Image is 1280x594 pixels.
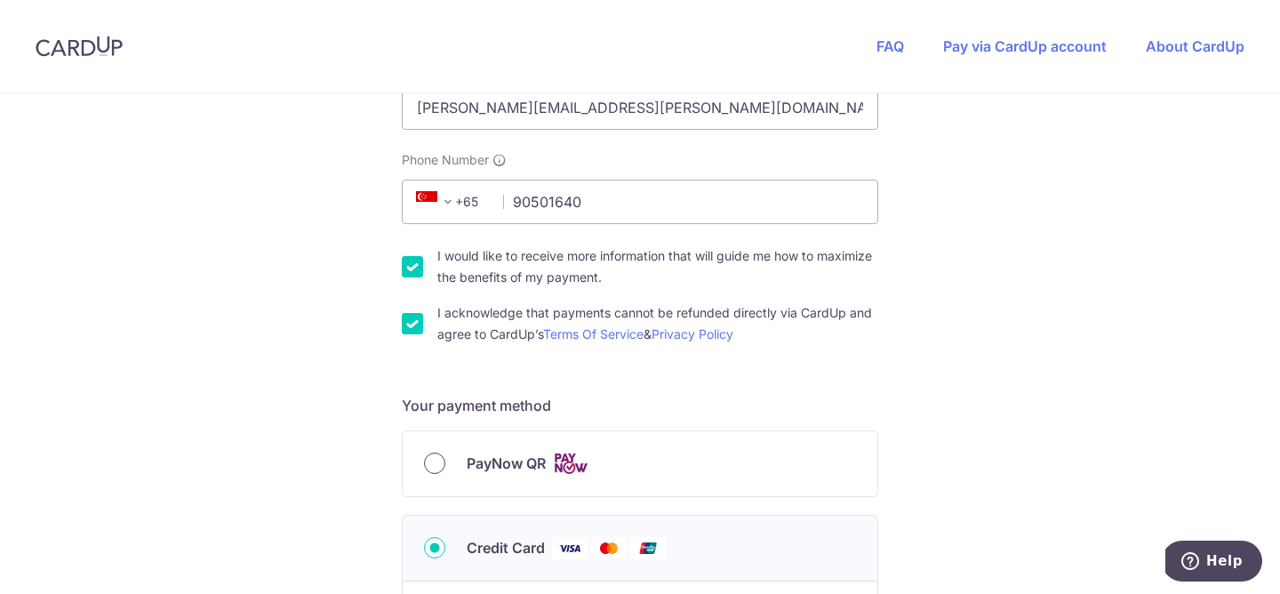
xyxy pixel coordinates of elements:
[411,191,491,213] span: +65
[437,245,878,288] label: I would like to receive more information that will guide me how to maximize the benefits of my pa...
[1146,37,1244,55] a: About CardUp
[552,537,588,559] img: Visa
[553,453,588,475] img: Cards logo
[424,453,856,475] div: PayNow QR Cards logo
[543,326,644,341] a: Terms Of Service
[36,36,123,57] img: CardUp
[402,85,878,130] input: Email address
[652,326,733,341] a: Privacy Policy
[876,37,904,55] a: FAQ
[943,37,1107,55] a: Pay via CardUp account
[424,537,856,559] div: Credit Card Visa Mastercard Union Pay
[467,537,545,558] span: Credit Card
[630,537,666,559] img: Union Pay
[416,191,459,213] span: +65
[1165,541,1262,585] iframe: Opens a widget where you can find more information
[467,453,546,474] span: PayNow QR
[591,537,627,559] img: Mastercard
[402,151,489,169] span: Phone Number
[437,302,878,345] label: I acknowledge that payments cannot be refunded directly via CardUp and agree to CardUp’s &
[402,395,878,416] h5: Your payment method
